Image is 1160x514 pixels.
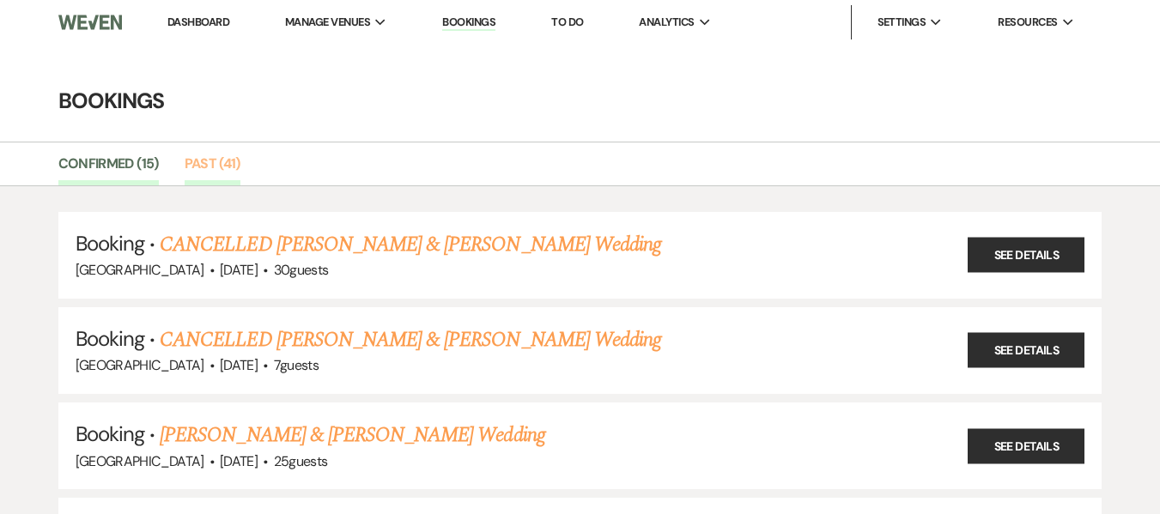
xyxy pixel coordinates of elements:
[878,14,926,31] span: Settings
[76,261,204,279] span: [GEOGRAPHIC_DATA]
[160,229,661,260] a: CANCELLED [PERSON_NAME] & [PERSON_NAME] Wedding
[968,428,1084,463] a: See Details
[76,325,144,352] span: Booking
[76,230,144,257] span: Booking
[274,356,319,374] span: 7 guests
[160,324,661,355] a: CANCELLED [PERSON_NAME] & [PERSON_NAME] Wedding
[167,15,229,29] a: Dashboard
[220,356,258,374] span: [DATE]
[220,452,258,470] span: [DATE]
[442,15,495,31] a: Bookings
[160,420,544,451] a: [PERSON_NAME] & [PERSON_NAME] Wedding
[220,261,258,279] span: [DATE]
[551,15,583,29] a: To Do
[76,452,204,470] span: [GEOGRAPHIC_DATA]
[185,153,240,185] a: Past (41)
[968,333,1084,368] a: See Details
[968,238,1084,273] a: See Details
[76,420,144,447] span: Booking
[285,14,370,31] span: Manage Venues
[58,4,123,40] img: Weven Logo
[58,153,159,185] a: Confirmed (15)
[639,14,694,31] span: Analytics
[76,356,204,374] span: [GEOGRAPHIC_DATA]
[274,261,329,279] span: 30 guests
[998,14,1057,31] span: Resources
[274,452,328,470] span: 25 guests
